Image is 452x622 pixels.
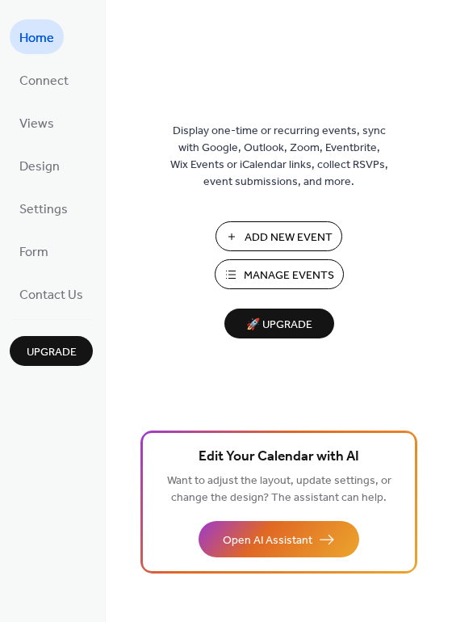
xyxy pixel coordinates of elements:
[10,233,58,268] a: Form
[167,470,391,509] span: Want to adjust the layout, update settings, or change the design? The assistant can help.
[10,336,93,366] button: Upgrade
[19,240,48,265] span: Form
[19,283,83,308] span: Contact Us
[10,191,77,225] a: Settings
[234,314,324,336] span: 🚀 Upgrade
[215,259,344,289] button: Manage Events
[244,267,334,284] span: Manage Events
[19,197,68,222] span: Settings
[10,276,93,311] a: Contact Us
[19,154,60,179] span: Design
[10,19,64,54] a: Home
[19,26,54,51] span: Home
[199,521,359,557] button: Open AI Assistant
[199,446,359,469] span: Edit Your Calendar with AI
[19,69,69,94] span: Connect
[10,62,78,97] a: Connect
[27,344,77,361] span: Upgrade
[224,309,334,338] button: 🚀 Upgrade
[170,123,388,191] span: Display one-time or recurring events, sync with Google, Outlook, Zoom, Eventbrite, Wix Events or ...
[10,105,64,140] a: Views
[10,148,69,183] a: Design
[216,221,342,251] button: Add New Event
[19,111,54,137] span: Views
[223,532,312,549] span: Open AI Assistant
[245,229,333,246] span: Add New Event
